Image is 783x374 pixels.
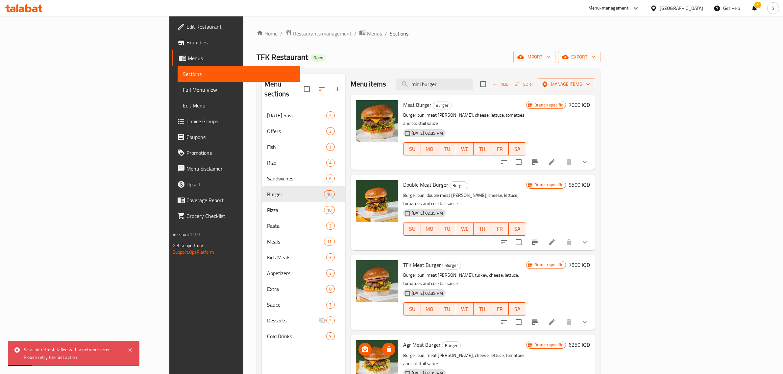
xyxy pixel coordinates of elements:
span: Branches [186,38,295,46]
div: items [326,332,334,340]
button: Add section [330,81,345,97]
svg: Inactive section [318,316,326,324]
span: Pasta [267,222,326,230]
div: Burger [450,181,468,189]
a: Coverage Report [172,192,300,208]
button: delete [561,234,577,250]
div: Burger [442,341,461,349]
p: Burger bun, meat [PERSON_NAME], cheese, lettuce, tomatoes and cocktail sauce [403,111,526,128]
span: Meals [267,238,324,245]
div: items [326,222,334,230]
button: sort-choices [496,154,512,170]
span: Rizo [267,159,326,167]
button: delete image [382,343,395,356]
button: TH [474,302,491,316]
div: Pasta2 [262,218,345,234]
span: Menus [367,30,382,37]
span: Select all sections [300,82,314,96]
span: Double Meat Burger [403,180,448,190]
span: Burger [442,342,460,349]
button: SU [403,302,421,316]
svg: Show Choices [581,158,589,166]
span: Offers [267,127,326,135]
a: Upsell [172,176,300,192]
span: Version: [173,230,189,239]
div: items [326,301,334,309]
span: Sandwiches [267,175,326,182]
div: Cold Drinks9 [262,328,345,344]
div: Burger10 [262,186,345,202]
div: Menu-management [588,4,629,12]
span: Appetizers [267,269,326,277]
div: Desserts2 [262,313,345,328]
div: Burger [433,102,452,109]
button: TU [438,302,456,316]
span: [DATE] 02:39 PM [409,210,446,216]
span: 9 [327,333,334,339]
a: Support.OpsPlatform [173,248,214,256]
button: delete [561,154,577,170]
a: Restaurants management [285,29,352,38]
span: Sort [515,81,533,88]
button: SA [509,222,526,236]
div: items [326,127,334,135]
span: 3 [327,254,334,261]
span: Cold Drinks [267,332,326,340]
span: 1.0.0 [190,230,200,239]
button: Add [490,79,511,89]
span: MO [424,224,436,234]
div: items [326,285,334,293]
span: Burger [443,262,461,269]
span: Select to update [512,235,526,249]
span: import [519,53,550,61]
svg: Show Choices [581,238,589,246]
button: SU [403,222,421,236]
div: Sandwiches6 [262,171,345,186]
span: Select to update [512,155,526,169]
button: sort-choices [496,234,512,250]
span: Kids Meals [267,253,326,261]
span: SA [511,304,524,314]
button: delete [561,314,577,330]
span: SU [406,144,418,154]
button: Manage items [538,78,595,90]
span: Edit Menu [183,102,295,109]
nav: Menu sections [262,105,345,347]
span: Manage items [543,80,590,88]
span: WE [459,304,471,314]
button: export [558,51,600,63]
div: Open [311,54,326,62]
button: MO [421,302,438,316]
span: Branch specific [532,102,566,108]
span: FR [494,304,506,314]
span: Add item [490,79,511,89]
h6: 8500 IQD [569,180,590,189]
div: [GEOGRAPHIC_DATA] [660,5,703,12]
span: Agr Meat Burger [403,340,441,350]
div: items [326,143,334,151]
span: Add [492,81,509,88]
span: Coupons [186,133,295,141]
span: Sauce [267,301,326,309]
div: items [324,206,334,214]
li: / [385,30,387,37]
div: Sauce7 [262,297,345,313]
span: MO [424,304,436,314]
button: Branch-specific-item [527,154,543,170]
p: Burger bun, double meat [PERSON_NAME], cheese, lettuce, tomatoes and cocktail sauce [403,191,526,208]
span: [DATE] Saver [267,111,326,119]
span: 1 [327,144,334,150]
div: Extra8 [262,281,345,297]
button: FR [491,222,508,236]
li: / [354,30,356,37]
span: 2 [327,317,334,324]
div: Rizo4 [262,155,345,171]
div: Fish1 [262,139,345,155]
span: Coverage Report [186,196,295,204]
span: [DATE] 02:39 PM [409,290,446,296]
button: show more [577,234,593,250]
